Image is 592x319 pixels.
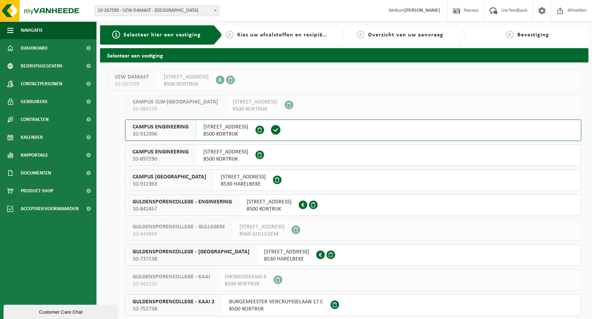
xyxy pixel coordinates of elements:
span: 8500 KORTRIJK [203,156,248,163]
button: CAMPUS [GEOGRAPHIC_DATA] 10-912363 [STREET_ADDRESS]8530 HARELBEKE [125,169,581,191]
strong: [PERSON_NAME] [404,8,440,13]
span: 10-842457 [133,206,232,213]
span: [STREET_ADDRESS] [239,223,284,231]
span: Selecteer hier een vestiging [124,32,201,38]
span: CAMPUS CLW-[GEOGRAPHIC_DATA] [133,98,218,106]
span: 2 [226,31,234,39]
button: GULDENSPORENCOLLEGE - ENGINEERING 10-842457 [STREET_ADDRESS]8500 KORTRIJK [125,194,581,216]
span: 10-267599 [115,81,149,88]
span: 8500 KORTRIJK [164,81,209,88]
span: GULDENSPORENCOLLEGE - KAAI 2 [133,298,214,305]
span: Kalender [21,128,43,146]
button: CAMPUS ENGINEERING 10-912396 [STREET_ADDRESS]8500 KORTRIJK [125,120,581,141]
span: [STREET_ADDRESS] [233,98,278,106]
span: Navigatie [21,21,43,39]
span: [STREET_ADDRESS] [247,198,292,206]
span: Rapportage [21,146,48,164]
span: VZW DAMAST [115,74,149,81]
span: CAMPUS ENGINEERING [133,123,189,131]
span: Dashboard [21,39,48,57]
span: 8500 KORTRIJK [229,305,323,313]
span: 3 [357,31,364,39]
span: 10-752738 [133,305,214,313]
span: DIKSMUIDEKAAI 6 [225,273,267,280]
span: CAMPUS [GEOGRAPHIC_DATA] [133,173,206,181]
span: BURGEMEESTER VERCRUYSSELAAN 17 C [229,298,323,305]
span: [STREET_ADDRESS] [264,248,309,255]
span: 10-267599 - VZW DAMAST - KORTRIJK [94,5,219,16]
button: CAMPUS ENGINEERING 10-897290 [STREET_ADDRESS]8500 KORTRIJK [125,145,581,166]
span: 8500 KORTRIJK [225,280,267,288]
span: Contracten [21,111,49,128]
span: Contactpersonen [21,75,62,93]
span: GULDENSPORENCOLLEGE - ENGINEERING [133,198,232,206]
span: 8530 HARELBEKE [221,181,266,188]
span: Product Shop [21,182,53,200]
span: [STREET_ADDRESS] [203,148,248,156]
span: Overzicht van uw aanvraag [368,32,443,38]
span: CAMPUS ENGINEERING [133,148,189,156]
span: 10-942120 [133,280,210,288]
span: 8560 GULLEGEM [239,231,284,238]
span: 10-897290 [133,156,189,163]
span: Documenten [21,164,51,182]
span: 10-912363 [133,181,206,188]
span: GULDENSPORENCOLLEGE - [GEOGRAPHIC_DATA] [133,248,249,255]
span: 10-844884 [133,231,225,238]
span: 10-737138 [133,255,249,263]
span: Kies uw afvalstoffen en recipiënten [237,32,335,38]
span: 8500 KORTRIJK [233,106,278,113]
span: Acceptatievoorwaarden [21,200,79,218]
span: [STREET_ADDRESS] [164,74,209,81]
span: [STREET_ADDRESS] [203,123,248,131]
span: 10-267599 - VZW DAMAST - KORTRIJK [95,6,219,16]
span: GULDENSPORENCOLLEGE - GULLEGEM [133,223,225,231]
span: 8500 KORTRIJK [203,131,248,138]
span: GULDENSPORENCOLLEGE - KAAI [133,273,210,280]
span: 10-985179 [133,106,218,113]
span: Bedrijfsgegevens [21,57,63,75]
iframe: chat widget [4,303,119,319]
button: GULDENSPORENCOLLEGE - KAAI 2 10-752738 BURGEMEESTER VERCRUYSSELAAN 17 C8500 KORTRIJK [125,294,581,316]
span: 1 [112,31,120,39]
span: Gebruikers [21,93,48,111]
span: 8530 HARELBEKE [264,255,309,263]
span: Bevestiging [517,32,549,38]
span: 4 [506,31,514,39]
span: [STREET_ADDRESS] [221,173,266,181]
h2: Selecteer een vestiging [100,48,588,62]
button: GULDENSPORENCOLLEGE - [GEOGRAPHIC_DATA] 10-737138 [STREET_ADDRESS]8530 HARELBEKE [125,244,581,266]
span: 8500 KORTRIJK [247,206,292,213]
span: 10-912396 [133,131,189,138]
